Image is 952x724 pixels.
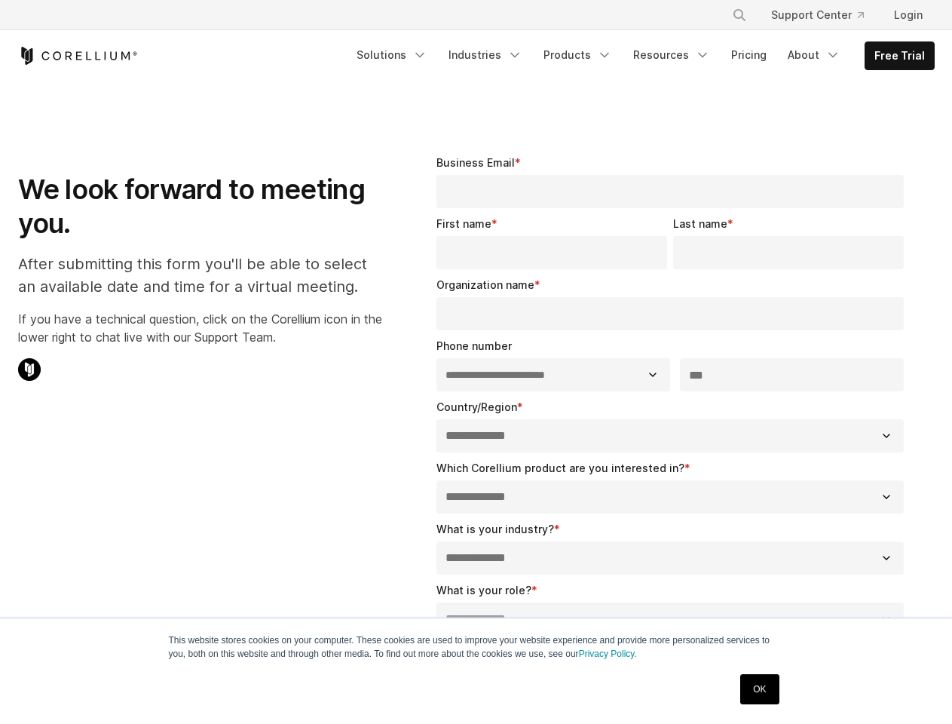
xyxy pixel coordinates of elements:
img: Corellium Chat Icon [18,358,41,381]
span: Phone number [436,339,512,352]
a: Products [534,41,621,69]
a: Industries [439,41,531,69]
a: Privacy Policy. [579,649,637,659]
a: Solutions [347,41,436,69]
div: Navigation Menu [714,2,935,29]
span: Last name [673,217,727,230]
span: First name [436,217,491,230]
button: Search [726,2,753,29]
p: After submitting this form you'll be able to select an available date and time for a virtual meet... [18,253,382,298]
span: Country/Region [436,400,517,413]
a: Corellium Home [18,47,138,65]
p: If you have a technical question, click on the Corellium icon in the lower right to chat live wit... [18,310,382,346]
a: Login [882,2,935,29]
p: This website stores cookies on your computer. These cookies are used to improve your website expe... [169,633,784,661]
div: Navigation Menu [347,41,935,70]
a: Pricing [722,41,776,69]
a: OK [740,674,779,704]
h1: We look forward to meeting you. [18,173,382,241]
span: Business Email [436,156,515,169]
a: Free Trial [865,42,934,69]
a: About [779,41,849,69]
a: Resources [624,41,719,69]
span: Organization name [436,278,534,291]
span: What is your role? [436,584,531,597]
span: Which Corellium product are you interested in? [436,462,684,474]
a: Support Center [759,2,876,29]
span: What is your industry? [436,523,554,535]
